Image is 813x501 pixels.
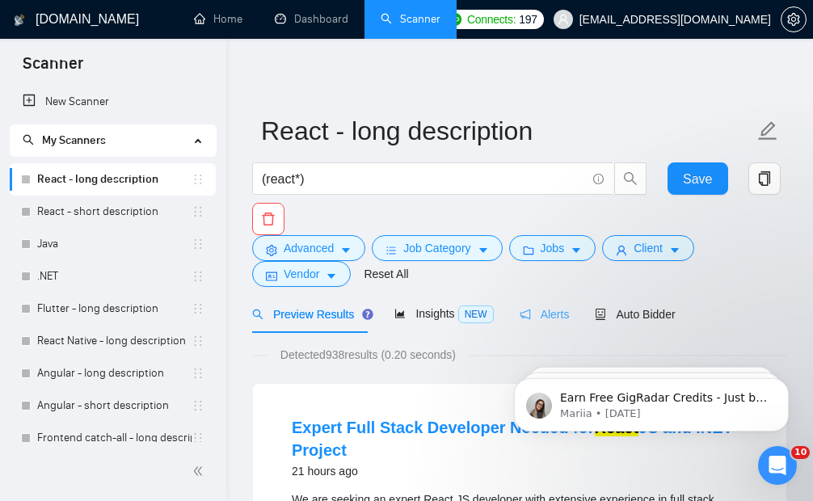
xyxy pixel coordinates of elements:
span: folder [523,244,534,256]
span: robot [595,309,606,320]
span: caret-down [669,244,680,256]
span: caret-down [571,244,582,256]
span: notification [520,309,531,320]
span: search [23,134,34,145]
button: settingAdvancedcaret-down [252,235,365,261]
button: search [614,162,647,195]
span: user [616,244,627,256]
a: New Scanner [23,86,203,118]
a: Angular - long description [37,357,192,389]
input: Scanner name... [261,111,754,151]
span: Alerts [520,308,570,321]
span: Connects: [467,11,516,28]
button: idcardVendorcaret-down [252,261,351,287]
button: userClientcaret-down [602,235,694,261]
li: React - short description [10,196,216,228]
a: dashboardDashboard [275,12,348,26]
span: edit [757,120,778,141]
span: copy [749,171,780,186]
li: .NET [10,260,216,293]
span: bars [385,244,397,256]
a: searchScanner [381,12,440,26]
span: holder [192,302,204,315]
input: Search Freelance Jobs... [262,169,586,189]
span: caret-down [478,244,489,256]
li: React Native - long description [10,325,216,357]
span: Job Category [403,239,470,257]
span: Scanner [10,52,96,86]
img: logo [14,7,25,33]
a: .NET [37,260,192,293]
span: My Scanners [42,133,106,147]
span: holder [192,432,204,444]
span: My Scanners [23,133,106,147]
span: caret-down [340,244,352,256]
span: holder [192,270,204,283]
button: Save [668,162,728,195]
a: Angular - short description [37,389,192,422]
a: setting [781,13,807,26]
li: Flutter - long description [10,293,216,325]
div: Tooltip anchor [360,307,375,322]
a: Java [37,228,192,260]
span: 10 [791,446,810,459]
a: Flutter - long description [37,293,192,325]
span: idcard [266,270,277,282]
span: Auto Bidder [595,308,675,321]
a: Frontend catch-all - long description [37,422,192,454]
li: Angular - long description [10,357,216,389]
button: copy [748,162,781,195]
span: holder [192,173,204,186]
span: search [615,171,646,186]
span: Insights [394,307,493,320]
span: Preview Results [252,308,369,321]
li: Frontend catch-all - long description [10,422,216,454]
span: user [558,14,569,25]
button: delete [252,203,284,235]
button: setting [781,6,807,32]
span: Detected 938 results (0.20 seconds) [269,346,467,364]
a: Reset All [364,265,408,283]
span: NEW [458,305,494,323]
li: New Scanner [10,86,216,118]
li: Angular - short description [10,389,216,422]
span: info-circle [593,174,604,184]
span: Client [634,239,663,257]
span: setting [781,13,806,26]
span: area-chart [394,308,406,319]
li: React - long description [10,163,216,196]
span: double-left [192,463,209,479]
span: delete [253,212,284,226]
iframe: Intercom live chat [758,446,797,485]
a: React - long description [37,163,192,196]
span: holder [192,399,204,412]
span: holder [192,367,204,380]
span: holder [192,205,204,218]
button: folderJobscaret-down [509,235,596,261]
span: Advanced [284,239,334,257]
span: Save [683,169,712,189]
button: barsJob Categorycaret-down [372,235,502,261]
span: caret-down [326,270,337,282]
iframe: Intercom notifications message [490,344,813,457]
span: setting [266,244,277,256]
a: homeHome [194,12,242,26]
li: Java [10,228,216,260]
span: 197 [519,11,537,28]
span: search [252,309,263,320]
span: Vendor [284,265,319,283]
span: Jobs [541,239,565,257]
span: holder [192,238,204,250]
a: React Native - long description [37,325,192,357]
a: Expert Full Stack Developer Needed forReactJS and .NET Project [292,419,733,459]
a: React - short description [37,196,192,228]
span: holder [192,335,204,347]
div: 21 hours ago [292,461,748,481]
